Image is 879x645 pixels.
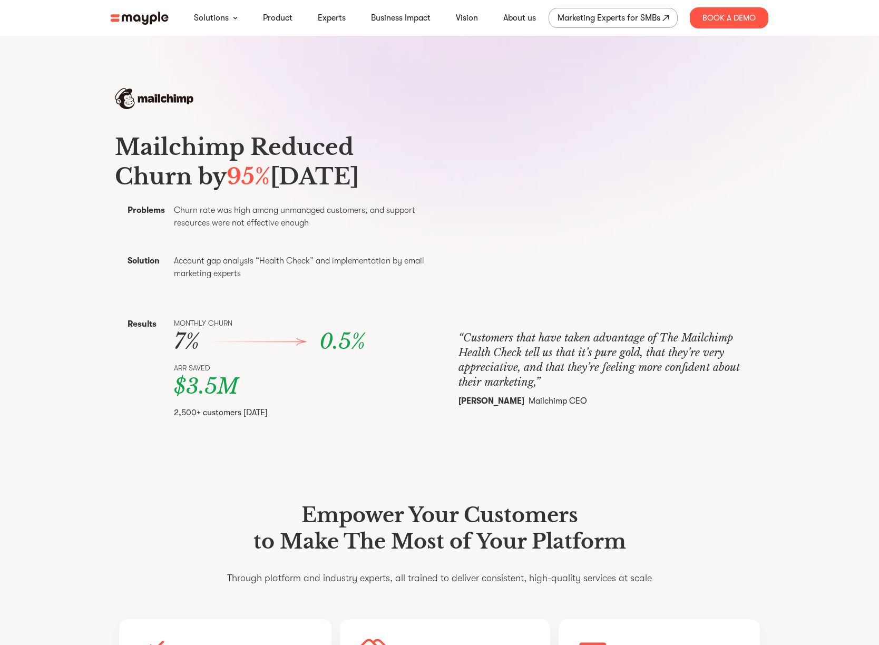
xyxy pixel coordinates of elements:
[227,163,270,190] span: 95%
[558,11,660,25] div: Marketing Experts for SMBs
[111,12,169,25] img: mayple-logo
[128,255,170,267] p: Solution
[458,396,764,406] div: Mailchimp CEO
[458,330,764,389] p: “Customers that have taken advantage of The Mailchimp Health Check tell us that it’s pure gold, t...
[549,8,678,28] a: Marketing Experts for SMBs
[212,338,307,346] img: right arrow
[174,255,433,280] p: Account gap analysis “Health Check” and implementation by email marketing experts
[194,12,229,24] a: Solutions
[227,502,652,554] h1: Empower Your Customers to Make The Most of Your Platform
[128,204,170,217] p: Problems
[503,12,536,24] a: About us
[128,318,170,330] p: Results
[456,12,478,24] a: Vision
[227,571,652,585] p: Through platform and industry experts, all trained to deliver consistent, high-quality services a...
[690,7,768,28] div: Book A Demo
[115,88,193,109] img: mailchimp-logo
[263,12,292,24] a: Product
[233,16,238,19] img: arrow-down
[174,374,414,399] div: $3.5M
[458,396,524,406] div: [PERSON_NAME]
[174,329,414,354] div: 7%
[174,204,433,229] p: Churn rate was high among unmanaged customers, and support resources were not effective enough
[115,132,433,191] h3: Mailchimp Reduced Churn by [DATE]
[174,318,414,329] p: Monthly churn
[319,329,414,354] div: 0.5%
[318,12,346,24] a: Experts
[458,146,650,254] iframe: Video Title
[371,12,431,24] a: Business Impact
[174,363,414,374] p: ARR Saved
[174,407,414,418] div: 2,500+ customers [DATE]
